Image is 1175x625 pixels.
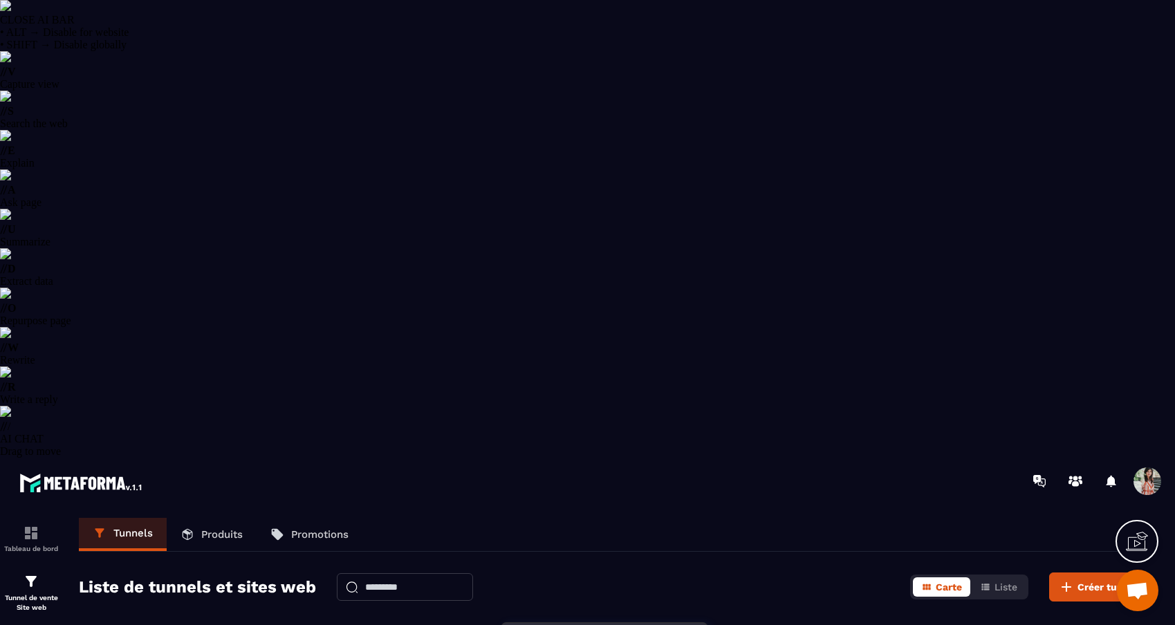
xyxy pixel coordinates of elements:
[3,514,59,563] a: formationformationTableau de bord
[291,528,349,541] p: Promotions
[1117,570,1158,611] div: Ouvrir le chat
[23,573,39,590] img: formation
[79,573,316,601] h2: Liste de tunnels et sites web
[167,518,257,551] a: Produits
[972,577,1026,597] button: Liste
[3,593,59,613] p: Tunnel de vente Site web
[23,525,39,541] img: formation
[1077,580,1138,594] span: Créer tunnel
[19,470,144,495] img: logo
[113,527,153,539] p: Tunnels
[913,577,970,597] button: Carte
[936,581,962,593] span: Carte
[994,581,1017,593] span: Liste
[257,518,362,551] a: Promotions
[3,545,59,552] p: Tableau de bord
[79,518,167,551] a: Tunnels
[201,528,243,541] p: Produits
[1049,572,1147,601] button: Créer tunnel
[3,563,59,623] a: formationformationTunnel de vente Site web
